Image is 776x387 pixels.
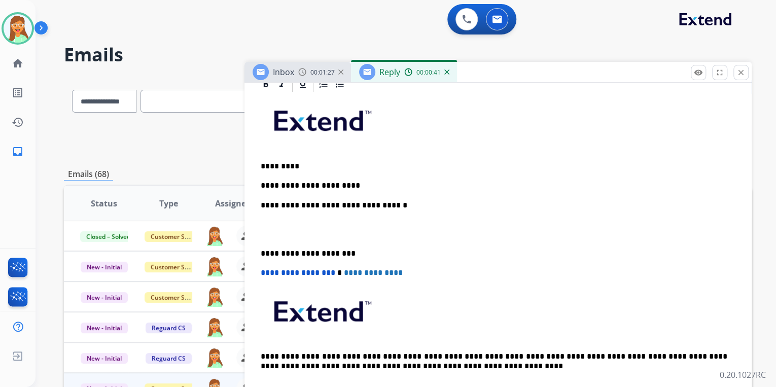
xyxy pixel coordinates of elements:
mat-icon: person_remove [240,230,253,242]
mat-icon: person_remove [240,351,253,364]
mat-icon: history [12,116,24,128]
span: Customer Support [145,292,210,303]
div: Bold [258,77,273,92]
mat-icon: person_remove [240,291,253,303]
mat-icon: home [12,57,24,69]
img: avatar [4,14,32,43]
span: New - Initial [81,353,128,364]
img: agent-avatar [205,317,224,337]
span: Customer Support [145,262,210,272]
span: Inbox [273,66,294,78]
span: New - Initial [81,292,128,303]
div: Italic [274,77,290,92]
div: Ordered List [316,77,331,92]
mat-icon: list_alt [12,87,24,99]
p: 0.20.1027RC [720,369,766,381]
span: Type [159,197,178,209]
mat-icon: person_remove [240,321,253,333]
span: Reguard CS [146,323,192,333]
span: Assignee [215,197,251,209]
span: Closed – Solved [80,231,136,242]
div: Bullet List [332,77,347,92]
mat-icon: inbox [12,146,24,158]
mat-icon: close [736,68,746,77]
span: New - Initial [81,323,128,333]
span: 00:00:41 [416,68,441,77]
span: Status [91,197,117,209]
mat-icon: person_remove [240,260,253,272]
div: Underline [295,77,310,92]
span: New - Initial [81,262,128,272]
img: agent-avatar [205,287,224,307]
span: Reply [379,66,400,78]
span: Reguard CS [146,353,192,364]
span: Customer Support [145,231,210,242]
mat-icon: fullscreen [715,68,724,77]
img: agent-avatar [205,347,224,368]
img: agent-avatar [205,226,224,246]
mat-icon: remove_red_eye [694,68,703,77]
img: agent-avatar [205,256,224,276]
p: Emails (68) [64,168,113,181]
span: 00:01:27 [310,68,335,77]
h2: Emails [64,45,752,65]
